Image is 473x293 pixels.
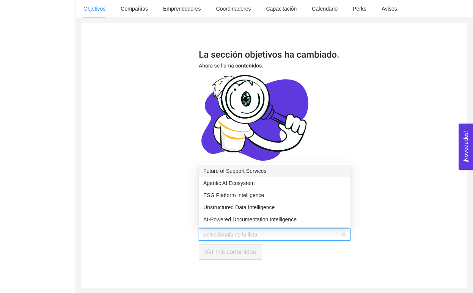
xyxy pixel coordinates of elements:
[83,6,105,12] span: Objetivos
[199,213,350,226] div: AI-Powered Documentation Intelligence
[199,177,350,189] div: Agentic AI Ecosystem
[203,167,346,175] div: Future of Support Services
[382,6,397,12] span: Avisos
[312,6,338,12] span: Calendario
[203,179,346,187] div: Agentic AI Ecosystem
[199,201,350,213] div: Unstructured Data Intelligence
[266,6,297,12] span: Capacitación
[203,203,346,212] div: Unstructured Data Intelligence
[203,215,346,224] div: AI-Powered Documentation Intelligence
[203,191,346,199] div: ESG Platform Intelligence
[353,6,366,12] span: Perks
[199,51,350,229] img: redireccionamiento.7b00f663.svg
[199,189,350,201] div: ESG Platform Intelligence
[216,6,251,12] span: Coordinadores
[121,6,148,12] span: Compañías
[459,124,473,170] button: Open Feedback Widget
[199,165,350,177] div: Future of Support Services
[199,244,262,260] button: Ver mis contenidos
[163,6,201,12] span: Emprendedores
